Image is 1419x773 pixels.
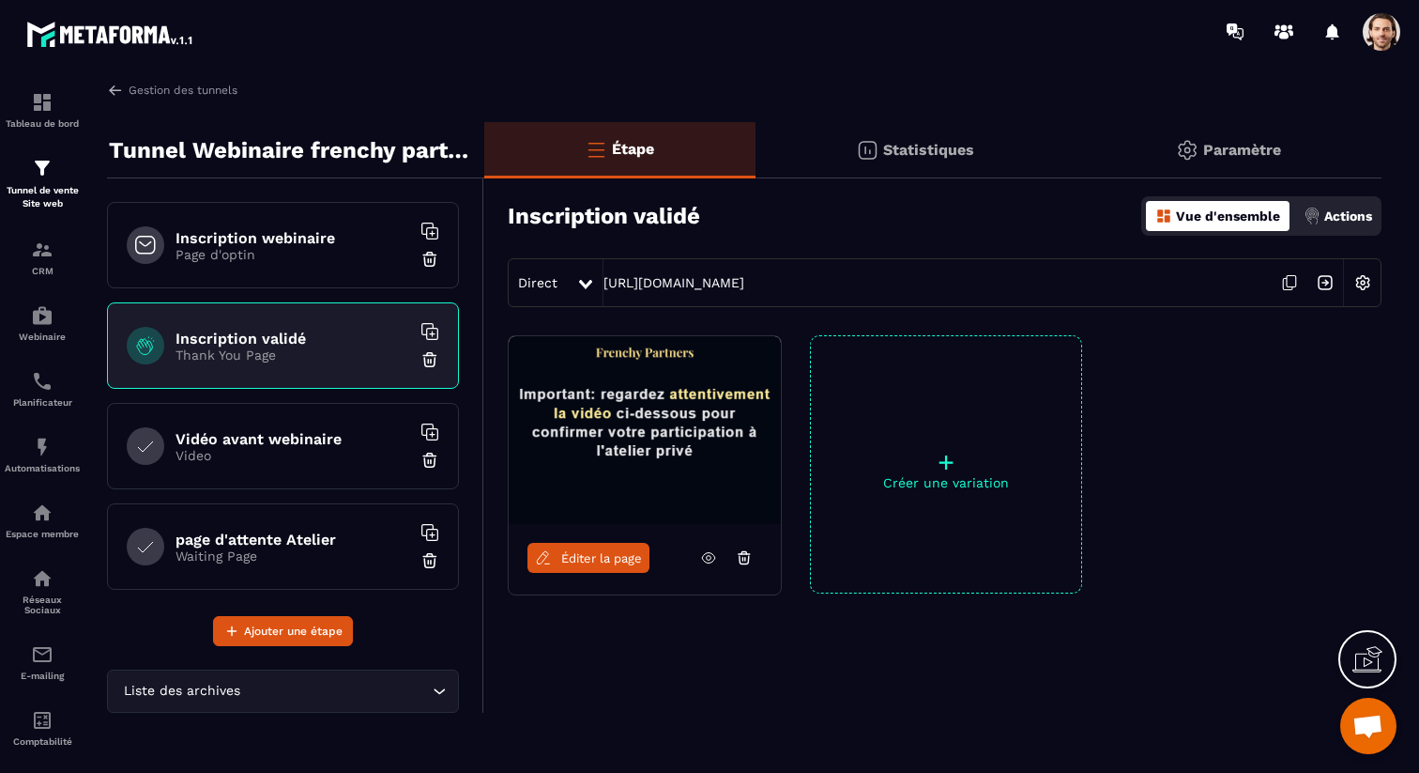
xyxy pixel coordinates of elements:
[5,356,80,422] a: schedulerschedulerPlanificateur
[5,118,80,129] p: Tableau de bord
[175,348,410,363] p: Thank You Page
[31,239,53,261] img: formation
[5,266,80,276] p: CRM
[1155,208,1172,224] img: dashboard-orange.40269519.svg
[5,671,80,681] p: E-mailing
[107,82,237,99] a: Gestion des tunnels
[5,422,80,487] a: automationsautomationsAutomatisations
[175,531,410,549] h6: page d'attente Atelier
[31,567,53,590] img: social-network
[31,709,53,732] img: accountant
[5,463,80,473] p: Automatisations
[1345,265,1381,301] img: setting-w.858f3a88.svg
[5,332,80,342] p: Webinaire
[5,529,80,539] p: Espace membre
[603,275,744,290] a: [URL][DOMAIN_NAME]
[31,502,53,524] img: automations
[175,330,410,348] h6: Inscription validé
[811,475,1081,490] p: Créer une variation
[31,436,53,458] img: automations
[119,681,244,702] span: Liste des archives
[508,203,700,229] h3: Inscription validé
[213,616,353,646] button: Ajouter une étape
[612,140,654,158] p: Étape
[420,250,439,269] img: trash
[5,224,80,290] a: formationformationCRM
[175,448,410,463] p: Video
[420,551,439,570] img: trash
[518,275,557,290] span: Direct
[1307,265,1343,301] img: arrow-next.bcc2205e.svg
[1203,141,1281,159] p: Paramètre
[5,290,80,356] a: automationsautomationsWebinaire
[107,82,124,99] img: arrow
[107,670,459,713] div: Search for option
[811,449,1081,475] p: +
[509,336,781,524] img: image
[5,629,80,695] a: emailemailE-mailing
[175,430,410,448] h6: Vidéo avant webinaire
[31,643,53,666] img: email
[1304,208,1320,224] img: actions.d6e523a2.png
[31,304,53,327] img: automations
[31,91,53,114] img: formation
[5,143,80,224] a: formationformationTunnel de vente Site web
[5,553,80,629] a: social-networksocial-networkRéseaux Sociaux
[1324,209,1372,224] p: Actions
[5,77,80,143] a: formationformationTableau de bord
[5,397,80,408] p: Planificateur
[175,229,410,247] h6: Inscription webinaire
[856,139,878,162] img: stats.20deebd0.svg
[5,736,80,747] p: Comptabilité
[5,595,80,615] p: Réseaux Sociaux
[883,141,974,159] p: Statistiques
[527,543,649,573] a: Éditer la page
[1340,698,1396,754] div: Ouvrir le chat
[1176,209,1280,224] p: Vue d'ensemble
[175,549,410,564] p: Waiting Page
[1176,139,1198,162] img: setting-gr.5f69749f.svg
[585,138,607,161] img: bars-o.4a397970.svg
[5,695,80,761] a: accountantaccountantComptabilité
[175,247,410,262] p: Page d'optin
[244,681,428,702] input: Search for option
[5,487,80,553] a: automationsautomationsEspace membre
[5,184,80,210] p: Tunnel de vente Site web
[561,551,642,565] span: Éditer la page
[31,157,53,179] img: formation
[420,350,439,369] img: trash
[26,17,195,51] img: logo
[31,370,53,393] img: scheduler
[420,451,439,470] img: trash
[244,622,343,641] span: Ajouter une étape
[109,131,470,169] p: Tunnel Webinaire frenchy partners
